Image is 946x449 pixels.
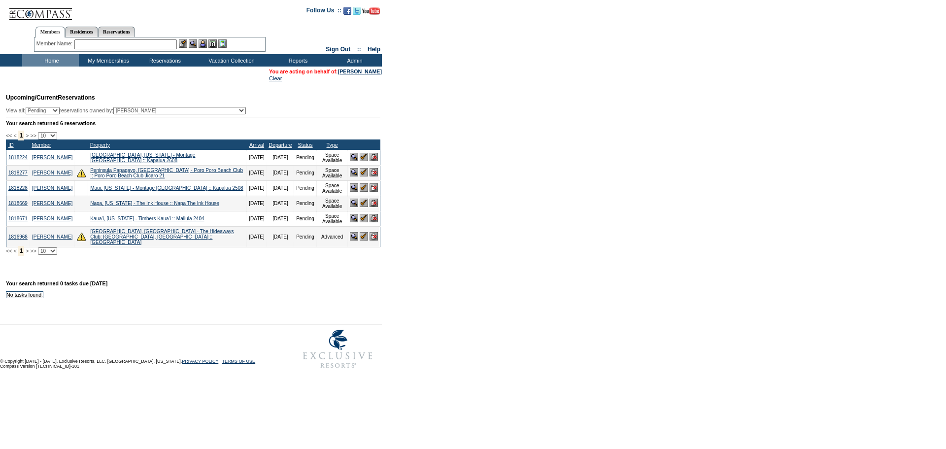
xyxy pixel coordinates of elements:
[36,39,74,48] div: Member Name:
[32,201,72,206] a: [PERSON_NAME]
[18,131,25,140] span: 1
[353,7,361,15] img: Follow us on Twitter
[360,199,368,207] img: Confirm Reservation
[294,150,317,165] td: Pending
[350,168,358,176] img: View Reservation
[79,54,135,67] td: My Memberships
[208,39,217,48] img: Reservations
[368,46,380,53] a: Help
[316,180,348,196] td: Space Available
[370,183,378,192] img: Cancel Reservation
[6,94,95,101] span: Reservations
[294,226,317,247] td: Pending
[8,234,28,240] a: 1816968
[90,229,234,245] a: [GEOGRAPHIC_DATA], [GEOGRAPHIC_DATA] - The Hideaways Club: [GEOGRAPHIC_DATA], [GEOGRAPHIC_DATA] :...
[350,214,358,222] img: View Reservation
[370,232,378,241] img: Cancel Reservation
[360,153,368,161] img: Confirm Reservation
[6,133,12,138] span: <<
[294,165,317,180] td: Pending
[13,248,16,254] span: <
[294,324,382,374] img: Exclusive Resorts
[269,54,325,67] td: Reports
[247,226,267,247] td: [DATE]
[362,10,380,16] a: Subscribe to our YouTube Channel
[6,248,12,254] span: <<
[316,150,348,165] td: Space Available
[222,359,256,364] a: TERMS OF USE
[30,133,36,138] span: >>
[8,185,28,191] a: 1818228
[6,280,383,291] div: Your search returned 0 tasks due [DATE]
[343,10,351,16] a: Become our fan on Facebook
[360,183,368,192] img: Confirm Reservation
[90,216,204,221] a: Kaua'i, [US_STATE] - Timbers Kaua'i :: Maliula 2404
[6,291,43,298] td: No tasks found.
[316,196,348,211] td: Space Available
[8,201,28,206] a: 1818669
[199,39,207,48] img: Impersonate
[267,180,294,196] td: [DATE]
[13,133,16,138] span: <
[182,359,218,364] a: PRIVACY POLICY
[32,170,72,175] a: [PERSON_NAME]
[360,232,368,241] img: Confirm Reservation
[350,199,358,207] img: View Reservation
[8,170,28,175] a: 1818277
[90,152,195,163] a: [GEOGRAPHIC_DATA], [US_STATE] - Montage [GEOGRAPHIC_DATA] :: Kapalua 2608
[370,168,378,176] img: Cancel Reservation
[269,69,382,74] span: You are acting on behalf of:
[294,180,317,196] td: Pending
[327,142,338,148] a: Type
[77,232,86,241] img: There are insufficient days and/or tokens to cover this reservation
[26,248,29,254] span: >
[218,39,227,48] img: b_calculator.gif
[32,216,72,221] a: [PERSON_NAME]
[32,234,72,240] a: [PERSON_NAME]
[350,153,358,161] img: View Reservation
[267,226,294,247] td: [DATE]
[370,214,378,222] img: Cancel Reservation
[267,150,294,165] td: [DATE]
[6,120,380,126] div: Your search returned 6 reservations
[90,201,219,206] a: Napa, [US_STATE] - The Ink House :: Napa The Ink House
[350,232,358,241] img: View Reservation
[6,107,250,114] div: View all: reservations owned by:
[32,155,72,160] a: [PERSON_NAME]
[294,196,317,211] td: Pending
[65,27,98,37] a: Residences
[269,75,282,81] a: Clear
[179,39,187,48] img: b_edit.gif
[267,196,294,211] td: [DATE]
[294,211,317,226] td: Pending
[325,54,382,67] td: Admin
[90,168,243,178] a: Peninsula Papagayo, [GEOGRAPHIC_DATA] - Poro Poro Beach Club :: Poro Poro Beach Club Jicaro 21
[353,10,361,16] a: Follow us on Twitter
[26,133,29,138] span: >
[343,7,351,15] img: Become our fan on Facebook
[135,54,192,67] td: Reservations
[370,153,378,161] img: Cancel Reservation
[30,248,36,254] span: >>
[8,216,28,221] a: 1818671
[6,94,58,101] span: Upcoming/Current
[32,142,51,148] a: Member
[249,142,264,148] a: Arrival
[298,142,312,148] a: Status
[247,196,267,211] td: [DATE]
[362,7,380,15] img: Subscribe to our YouTube Channel
[77,169,86,177] img: There are insufficient days and/or tokens to cover this reservation
[316,226,348,247] td: Advanced
[267,211,294,226] td: [DATE]
[18,246,25,256] span: 1
[357,46,361,53] span: ::
[360,168,368,176] img: Confirm Reservation
[8,142,14,148] a: ID
[247,180,267,196] td: [DATE]
[316,211,348,226] td: Space Available
[90,142,110,148] a: Property
[192,54,269,67] td: Vacation Collection
[338,69,382,74] a: [PERSON_NAME]
[360,214,368,222] img: Confirm Reservation
[247,150,267,165] td: [DATE]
